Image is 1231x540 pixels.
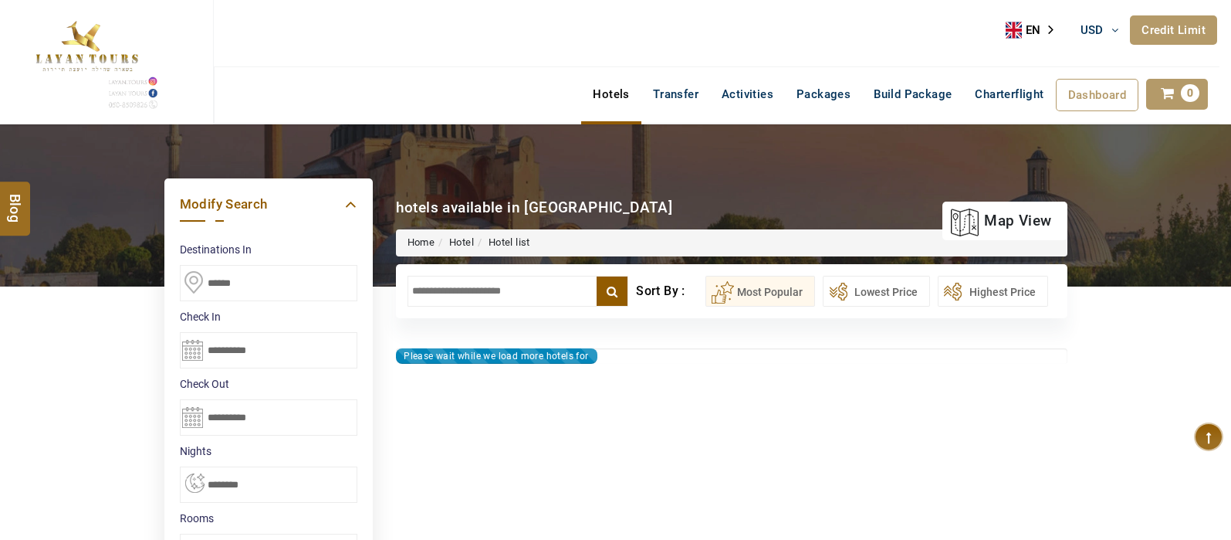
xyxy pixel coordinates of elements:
a: Hotels [581,79,641,110]
li: Hotel list [474,236,530,250]
a: Build Package [862,79,963,110]
a: Transfer [641,79,710,110]
button: Most Popular [705,276,815,307]
a: Activities [710,79,785,110]
span: Blog [5,193,25,206]
a: Credit Limit [1130,15,1217,45]
a: Modify Search [180,194,357,215]
div: Language [1006,19,1064,42]
span: USD [1081,23,1104,37]
button: Lowest Price [823,276,930,307]
a: Packages [785,79,862,110]
a: 0 [1146,79,1208,110]
aside: Language selected: English [1006,19,1064,42]
a: Hotel [449,236,474,248]
button: Highest Price [938,276,1048,307]
label: Destinations In [180,242,357,257]
label: Rooms [180,511,357,526]
div: Please wait while we load more hotels for you [396,348,597,364]
label: Check In [180,309,357,324]
img: The Royal Line Holidays [12,7,161,111]
div: Sort By : [636,276,705,307]
span: Charterflight [975,87,1043,101]
a: map view [950,204,1051,238]
div: hotels available in [GEOGRAPHIC_DATA] [396,197,673,218]
a: EN [1006,19,1064,42]
span: 0 [1181,84,1199,102]
a: Home [408,236,435,248]
label: nights [180,443,357,459]
span: Dashboard [1068,88,1127,102]
a: Charterflight [963,79,1055,110]
label: Check Out [180,376,357,392]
